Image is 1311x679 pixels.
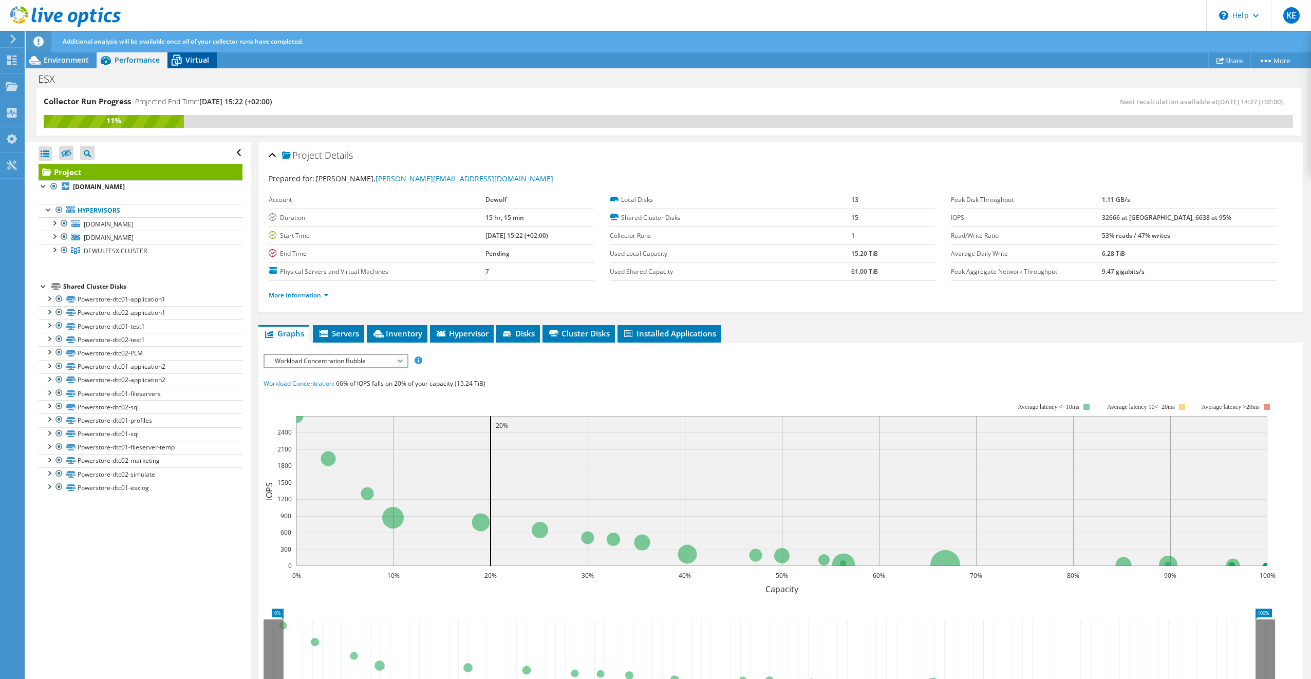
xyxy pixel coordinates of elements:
[372,328,422,338] span: Inventory
[336,379,485,388] span: 66% of IOPS falls on 20% of your capacity (15.24 TiB)
[485,249,510,258] b: Pending
[501,328,535,338] span: Disks
[39,244,242,257] a: DEWULFESXiCLUSTER
[63,37,303,46] span: Additional analysis will be available once all of your collector runs have completed.
[951,267,1101,277] label: Peak Aggregate Network Throughput
[264,328,304,338] span: Graphs
[135,96,272,107] h4: Projected End Time:
[1067,571,1079,580] text: 80%
[951,213,1101,223] label: IOPS
[39,319,242,333] a: Powerstore-dtc01-test1
[269,267,485,277] label: Physical Servers and Virtual Machines
[851,231,855,240] b: 1
[277,428,292,437] text: 2400
[39,454,242,467] a: Powerstore-dtc02-marketing
[39,413,242,427] a: Powerstore-dtc01-profiles
[39,180,242,194] a: [DOMAIN_NAME]
[39,204,242,217] a: Hypervisors
[39,481,242,494] a: Powerstore-dtc01-esxlog
[951,249,1101,259] label: Average Daily Write
[73,182,125,191] b: [DOMAIN_NAME]
[951,231,1101,241] label: Read/Write Ratio
[292,571,301,580] text: 0%
[264,482,275,500] text: IOPS
[610,267,851,277] label: Used Shared Capacity
[484,571,497,580] text: 20%
[485,231,548,240] b: [DATE] 15:22 (+02:00)
[1250,52,1298,68] a: More
[277,461,292,470] text: 1800
[1102,267,1145,276] b: 9.47 gigabits/s
[39,293,242,306] a: Powerstore-dtc01-application1
[485,195,507,204] b: Dewulf
[44,115,184,126] div: 11%
[1018,403,1079,410] tspan: Average latency <=10ms
[325,149,353,161] span: Details
[610,249,851,259] label: Used Local Capacity
[39,306,242,319] a: Powerstore-dtc02-application1
[873,571,885,580] text: 60%
[1283,7,1300,24] span: KE
[288,561,292,570] text: 0
[39,400,242,413] a: Powerstore-dtc02-sql
[44,55,89,65] span: Environment
[485,213,524,222] b: 15 hr, 15 min
[269,291,329,299] a: More Information
[270,355,402,367] span: Workload Concentration Bubble
[1164,571,1176,580] text: 90%
[280,528,291,537] text: 600
[765,583,799,595] text: Capacity
[1102,195,1130,204] b: 1.11 GB/s
[39,467,242,481] a: Powerstore-dtc02-simulate
[851,267,878,276] b: 61.00 TiB
[610,231,851,241] label: Collector Runs
[1208,52,1251,68] a: Share
[63,280,242,293] div: Shared Cluster Disks
[199,97,272,106] span: [DATE] 15:22 (+02:00)
[851,213,858,222] b: 15
[1218,97,1283,106] span: [DATE] 14:27 (+02:00)
[623,328,716,338] span: Installed Applications
[1259,571,1275,580] text: 100%
[316,174,553,183] span: [PERSON_NAME],
[39,387,242,400] a: Powerstore-dtc01-fileservers
[39,231,242,244] a: [DOMAIN_NAME]
[39,164,242,180] a: Project
[496,421,508,430] text: 20%
[33,73,71,85] h1: ESX
[269,249,485,259] label: End Time
[84,233,134,242] span: [DOMAIN_NAME]
[1219,11,1228,20] svg: \n
[582,571,594,580] text: 30%
[679,571,691,580] text: 40%
[280,545,291,554] text: 300
[39,427,242,441] a: Powerstore-dtc01-sql
[39,346,242,360] a: Powerstore-dtc02-PLM
[277,478,292,487] text: 1500
[1120,97,1288,106] span: Next recalculation available at
[280,512,291,520] text: 900
[269,195,485,205] label: Account
[776,571,788,580] text: 50%
[1102,249,1125,258] b: 6.28 TiB
[277,495,292,503] text: 1200
[610,213,851,223] label: Shared Cluster Disks
[269,231,485,241] label: Start Time
[435,328,489,338] span: Hypervisor
[39,360,242,373] a: Powerstore-dtc01-application2
[1107,403,1175,410] tspan: Average latency 10<=20ms
[39,441,242,454] a: Powerstore-dtc01-fileserver-temp
[185,55,209,65] span: Virtual
[39,217,242,231] a: [DOMAIN_NAME]
[548,328,610,338] span: Cluster Disks
[1102,231,1170,240] b: 53% reads / 47% writes
[84,220,134,229] span: [DOMAIN_NAME]
[851,249,878,258] b: 15.20 TiB
[84,247,147,255] span: DEWULFESXiCLUSTER
[610,195,851,205] label: Local Disks
[269,213,485,223] label: Duration
[282,150,322,161] span: Project
[277,445,292,454] text: 2100
[115,55,160,65] span: Performance
[39,373,242,387] a: Powerstore-dtc02-application2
